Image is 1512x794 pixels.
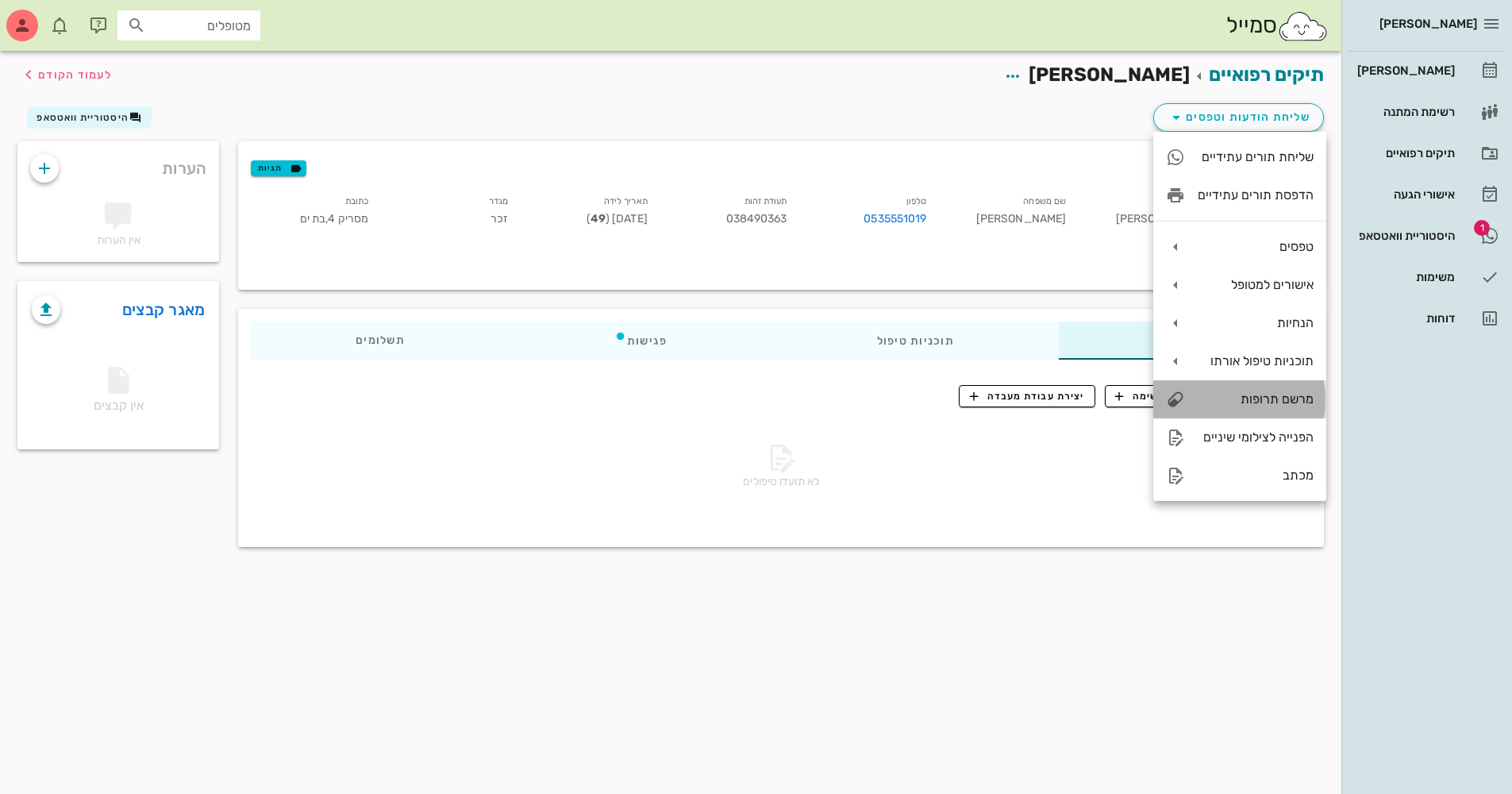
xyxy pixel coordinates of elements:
[1198,277,1314,292] div: אישורים למטופל
[122,297,206,322] a: מאגר קבצים
[1153,228,1326,266] div: טפסים
[1474,220,1490,236] span: תג
[1198,187,1314,202] div: הדפסת תורים עתידיים
[37,112,129,123] span: היסטוריית וואטסאפ
[47,13,56,22] span: תג
[345,196,369,206] small: כתובת
[1153,342,1326,380] div: תוכניות טיפול אורתו
[1198,353,1314,368] div: תוכניות טיפול אורתו
[300,212,326,225] span: בת ים
[510,322,772,360] div: פגישות
[772,322,1059,360] div: תוכניות טיפול
[251,160,306,176] button: תגיות
[726,212,787,225] span: 038490363
[1198,391,1314,407] div: מרשם תרופות
[1198,149,1314,164] div: שליחת תורים עתידיים
[1354,64,1455,77] div: [PERSON_NAME]
[19,60,112,89] button: לעמוד הקודם
[1115,389,1196,403] span: יצירת משימה
[356,335,405,346] span: תשלומים
[1348,93,1506,131] a: רשימת המתנה
[1079,189,1218,237] div: [PERSON_NAME]
[1354,229,1455,242] div: היסטוריית וואטסאפ
[1198,468,1314,483] div: מכתב
[1354,312,1455,325] div: דוחות
[1379,17,1477,31] span: [PERSON_NAME]
[939,189,1079,237] div: [PERSON_NAME]
[1348,134,1506,172] a: תיקים רפואיים
[1354,147,1455,160] div: תיקים רפואיים
[1167,108,1310,127] span: שליחת הודעות וטפסים
[906,196,927,206] small: טלפון
[1153,103,1324,132] button: שליחת הודעות וטפסים
[1348,258,1506,296] a: משימות
[1348,52,1506,90] a: [PERSON_NAME]
[27,106,152,129] button: היסטוריית וואטסאפ
[1029,64,1190,86] span: [PERSON_NAME]
[258,161,299,175] span: תגיות
[1226,9,1329,43] div: סמייל
[1354,188,1455,201] div: אישורי הגעה
[1209,64,1324,86] a: תיקים רפואיים
[325,212,368,225] span: מסריק 4
[1198,430,1314,445] div: הפנייה לצילומי שיניים
[1198,315,1314,330] div: הנחיות
[1153,304,1326,342] div: הנחיות
[864,210,926,228] a: 0535551019
[94,372,144,413] span: אין קבצים
[959,385,1095,407] button: יצירת עבודת מעבדה
[1354,271,1455,283] div: משימות
[1023,196,1066,206] small: שם משפחה
[1348,175,1506,214] a: אישורי הגעה
[743,475,819,488] span: לא תועדו טיפולים
[38,68,112,82] span: לעמוד הקודם
[381,189,521,237] div: זכר
[604,196,648,206] small: תאריך לידה
[17,141,219,187] div: הערות
[744,196,787,206] small: תעודת זהות
[1277,10,1329,42] img: SmileCloud logo
[489,196,508,206] small: מגדר
[587,212,648,225] span: [DATE] ( )
[1059,322,1311,360] div: טיפולים
[1354,106,1455,118] div: רשימת המתנה
[1348,217,1506,255] a: תגהיסטוריית וואטסאפ
[1105,385,1207,407] button: יצירת משימה
[591,212,606,225] strong: 49
[1348,299,1506,337] a: דוחות
[1198,239,1314,254] div: טפסים
[1153,266,1326,304] div: אישורים למטופל
[97,233,140,247] span: אין הערות
[325,212,328,225] span: ,
[970,389,1084,403] span: יצירת עבודת מעבדה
